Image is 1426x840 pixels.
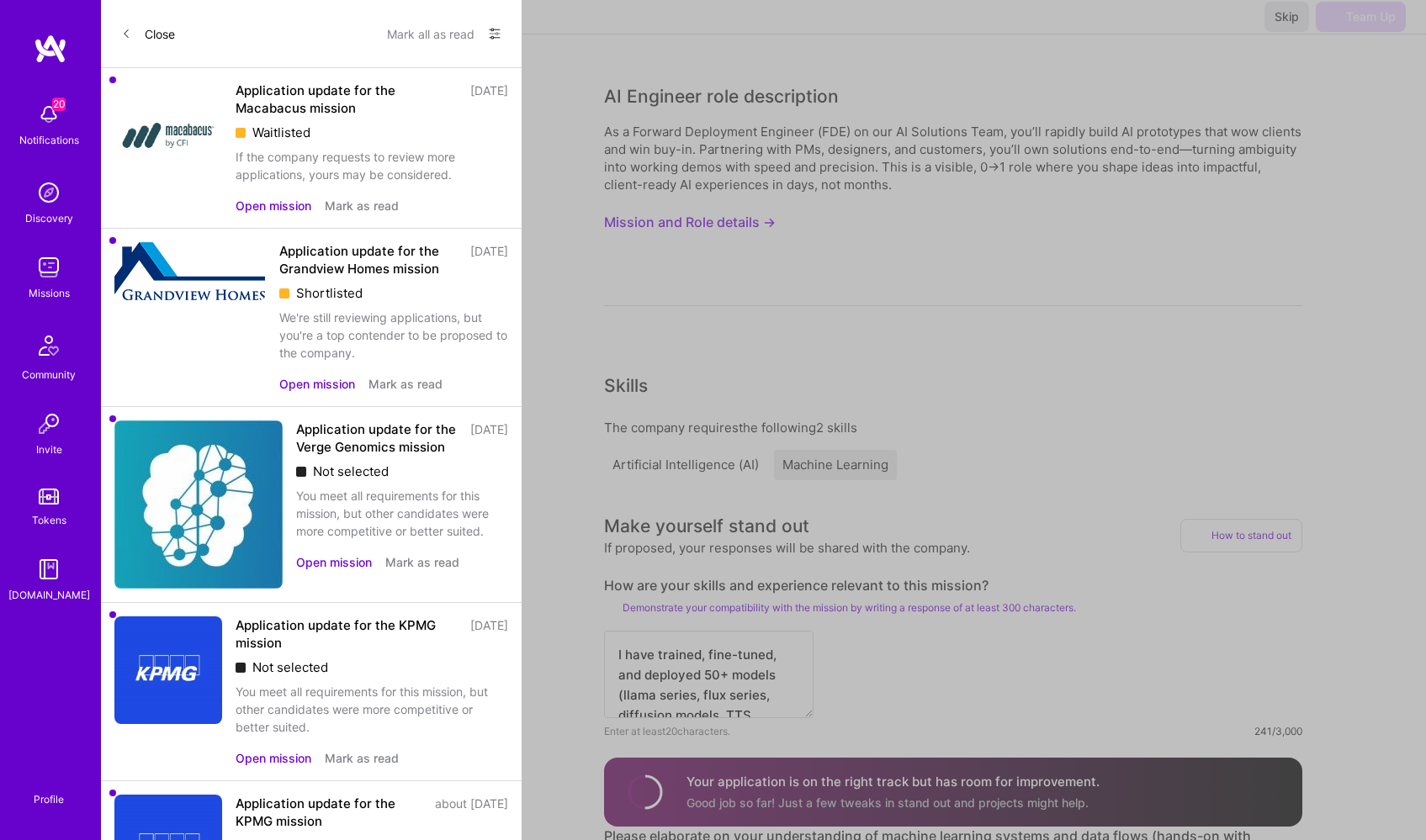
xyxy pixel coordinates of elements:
div: You meet all requirements for this mission, but other candidates were more competitive or better ... [236,683,508,736]
div: Tokens [32,511,66,529]
a: Profile [28,773,70,806]
div: [DATE] [470,82,508,117]
button: Open mission [296,553,372,571]
img: guide book [32,552,66,586]
img: bell [32,98,66,131]
div: Application update for the Grandview Homes mission [279,242,460,277]
div: Application update for the Verge Genomics mission [296,420,460,456]
div: Notifications [19,131,79,149]
button: Mark as read [368,375,443,393]
button: Mark as read [385,553,459,571]
div: Missions [29,284,70,302]
button: Open mission [236,749,311,767]
div: [DATE] [470,242,508,277]
div: [DATE] [470,616,508,652]
div: Waitlisted [236,124,508,141]
img: Company Logo [114,616,222,724]
button: Open mission [236,197,311,214]
div: Profile [34,790,64,806]
img: teamwork [32,251,66,284]
div: Application update for the KPMG mission [236,795,425,830]
img: Company Logo [114,82,222,189]
div: We're still reviewing applications, but you're a top contender to be proposed to the company. [279,309,508,362]
div: [DATE] [470,420,508,456]
img: Company Logo [114,420,283,589]
div: Shortlisted [279,284,508,302]
button: Mark all as read [387,20,474,47]
button: Close [121,20,175,47]
div: Discovery [25,209,73,227]
img: Invite [32,407,66,441]
div: Not selected [296,462,508,480]
div: Application update for the Macabacus mission [236,82,460,117]
img: logo [34,34,67,64]
div: You meet all requirements for this mission, but other candidates were more competitive or better ... [296,487,508,540]
div: [DOMAIN_NAME] [8,586,90,604]
button: Open mission [279,375,355,393]
img: tokens [39,489,59,505]
button: Mark as read [325,749,399,767]
img: discovery [32,176,66,209]
div: Application update for the KPMG mission [236,616,460,652]
button: Mark as read [325,197,399,214]
img: Community [29,325,69,366]
div: If the company requests to review more applications, yours may be considered. [236,148,508,183]
img: Company Logo [114,242,266,300]
div: Invite [36,441,62,458]
div: Community [22,366,76,383]
div: about [DATE] [435,795,508,830]
div: Not selected [236,658,508,676]
span: 20 [52,98,66,111]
